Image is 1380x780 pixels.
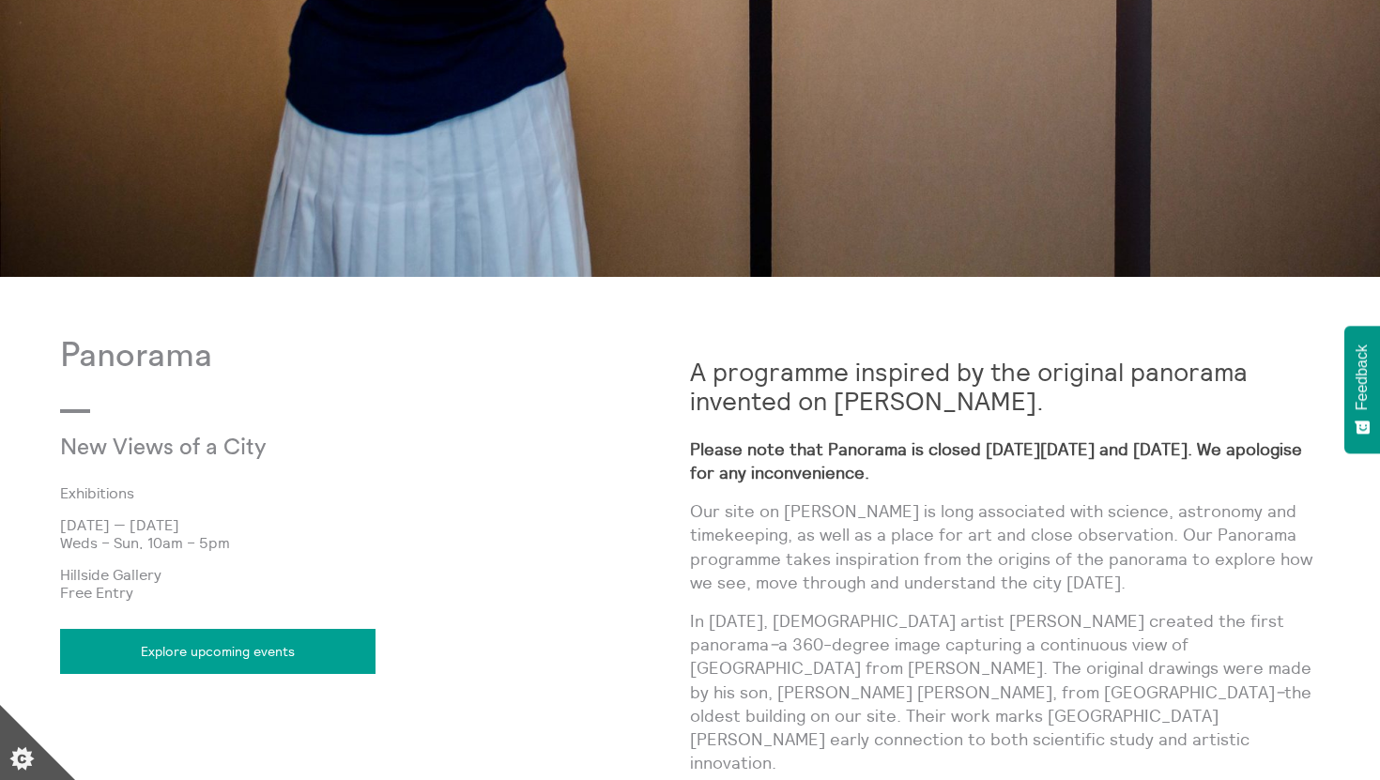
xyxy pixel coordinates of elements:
strong: Please note that Panorama is closed [DATE][DATE] and [DATE]. We apologise for any inconvenience. [690,438,1302,483]
em: – [769,634,778,655]
a: Exhibitions [60,484,660,501]
strong: A programme inspired by the original panorama invented on [PERSON_NAME]. [690,356,1248,417]
em: – [1275,681,1284,703]
p: Our site on [PERSON_NAME] is long associated with science, astronomy and timekeeping, as well as ... [690,499,1320,594]
p: Panorama [60,337,690,375]
a: Explore upcoming events [60,629,376,674]
p: [DATE] — [DATE] [60,516,690,533]
button: Feedback - Show survey [1344,326,1380,453]
p: Weds – Sun, 10am – 5pm [60,534,690,551]
p: Hillside Gallery [60,566,690,583]
p: Free Entry [60,584,690,601]
p: In [DATE], [DEMOGRAPHIC_DATA] artist [PERSON_NAME] created the first panorama a 360-degree image ... [690,609,1320,774]
p: New Views of a City [60,436,480,462]
span: Feedback [1354,344,1371,410]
